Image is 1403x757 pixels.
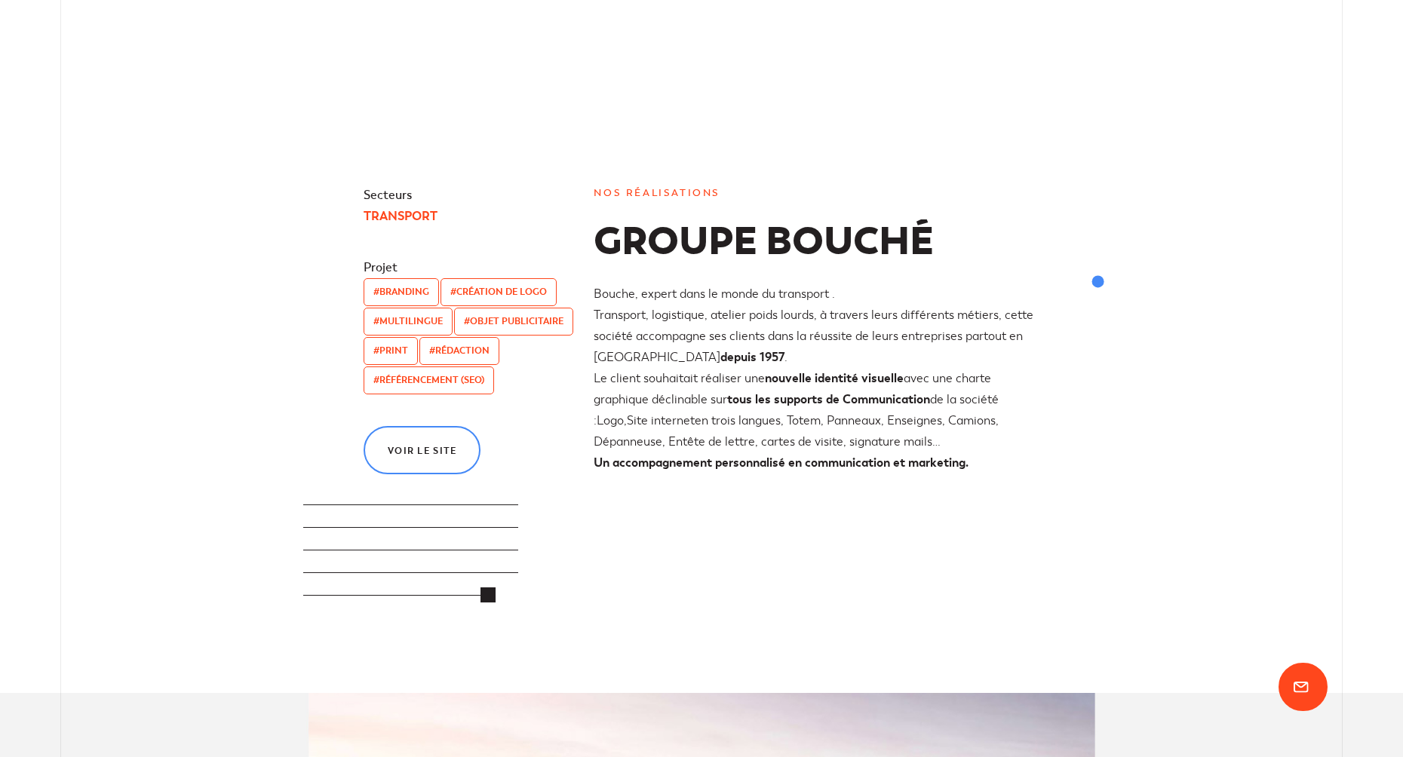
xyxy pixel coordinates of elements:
[464,315,470,327] span: #
[429,345,435,357] span: #
[364,260,398,275] strong: Projet
[454,308,573,336] a: #Objet publicitaire
[364,278,439,306] a: #Branding
[765,370,904,386] strong: nouvelle identité visuelle
[441,278,557,306] a: #Création de logo
[373,374,379,386] span: #
[594,216,934,267] strong: Groupe Bouché
[364,206,579,227] li: Transport
[388,446,456,455] span: Voir le site
[727,391,930,407] strong: tous les supports de Communication
[373,345,379,357] span: #
[594,283,1039,474] p: Bouche, expert dans le monde du transport . Transport, logistique, atelier poids lourds, à traver...
[364,188,412,203] strong: Secteurs
[364,366,494,394] a: #Référencement (SEO)
[373,315,379,327] span: #
[373,286,379,298] span: #
[364,308,453,336] a: #Multilingue
[627,413,695,428] a: Site internet
[419,337,499,365] a: #Rédaction
[364,426,480,474] a: Voir le site
[594,185,1039,202] p: Nos réalisations
[450,286,456,298] span: #
[597,413,624,428] a: Logo
[364,337,418,365] a: #Print
[720,349,784,365] strong: depuis 1957
[594,455,969,470] strong: Un accompagnement personnalisé en communication et marketing.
